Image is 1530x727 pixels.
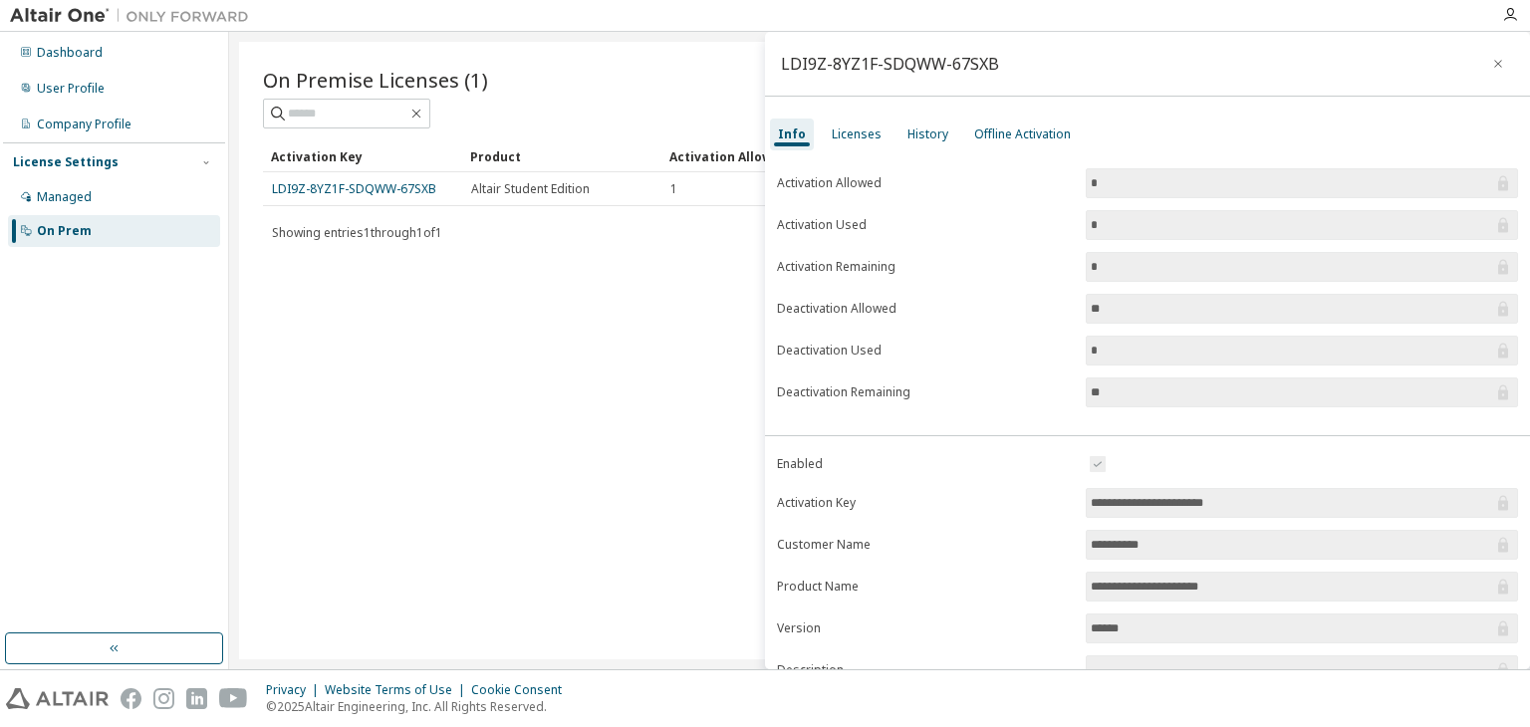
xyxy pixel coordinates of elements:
[777,259,1074,275] label: Activation Remaining
[777,579,1074,595] label: Product Name
[778,126,806,142] div: Info
[777,301,1074,317] label: Deactivation Allowed
[37,117,131,132] div: Company Profile
[777,456,1074,472] label: Enabled
[471,682,574,698] div: Cookie Consent
[186,688,207,709] img: linkedin.svg
[10,6,259,26] img: Altair One
[37,45,103,61] div: Dashboard
[272,180,436,197] a: LDI9Z-8YZ1F-SDQWW-67SXB
[271,140,454,172] div: Activation Key
[6,688,109,709] img: altair_logo.svg
[670,181,677,197] span: 1
[777,620,1074,636] label: Version
[777,537,1074,553] label: Customer Name
[777,217,1074,233] label: Activation Used
[777,175,1074,191] label: Activation Allowed
[471,181,590,197] span: Altair Student Edition
[777,384,1074,400] label: Deactivation Remaining
[121,688,141,709] img: facebook.svg
[781,56,999,72] div: LDI9Z-8YZ1F-SDQWW-67SXB
[37,189,92,205] div: Managed
[263,66,488,94] span: On Premise Licenses (1)
[974,126,1071,142] div: Offline Activation
[37,81,105,97] div: User Profile
[907,126,948,142] div: History
[470,140,653,172] div: Product
[669,140,853,172] div: Activation Allowed
[13,154,119,170] div: License Settings
[37,223,92,239] div: On Prem
[325,682,471,698] div: Website Terms of Use
[777,343,1074,359] label: Deactivation Used
[777,662,1074,678] label: Description
[266,698,574,715] p: © 2025 Altair Engineering, Inc. All Rights Reserved.
[272,224,442,241] span: Showing entries 1 through 1 of 1
[832,126,882,142] div: Licenses
[266,682,325,698] div: Privacy
[153,688,174,709] img: instagram.svg
[777,495,1074,511] label: Activation Key
[219,688,248,709] img: youtube.svg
